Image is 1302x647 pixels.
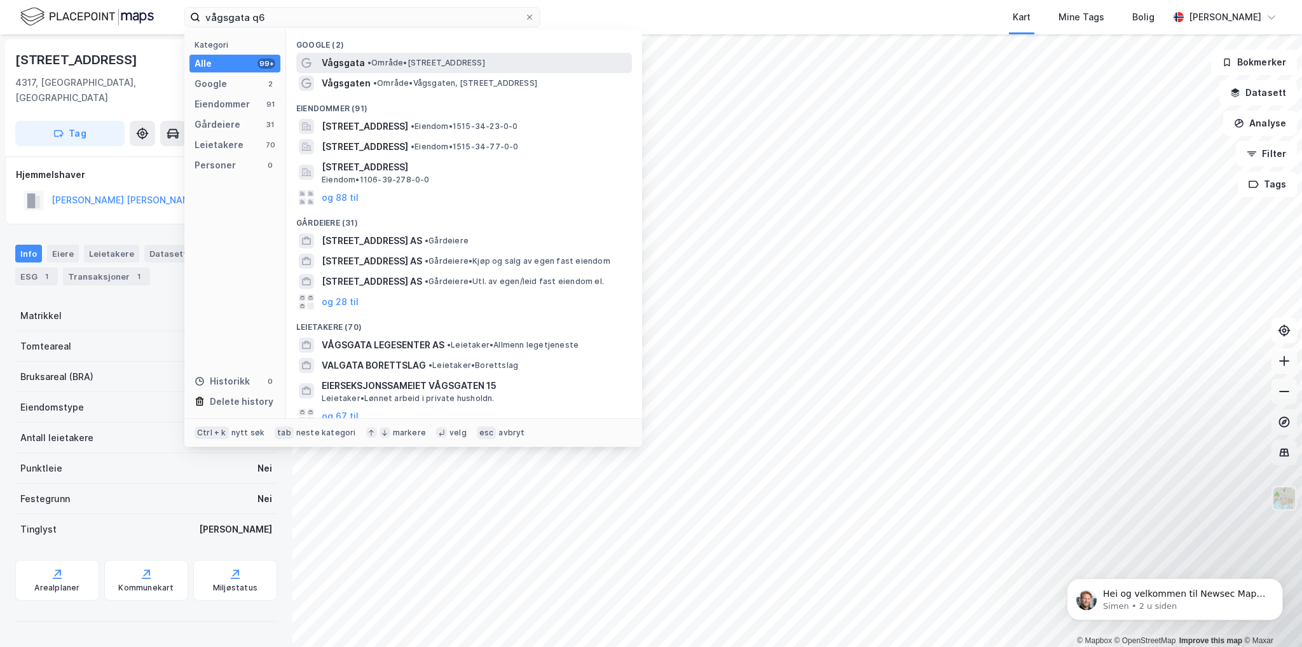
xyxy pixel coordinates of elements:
span: • [425,276,428,286]
div: Bruksareal (BRA) [20,369,93,385]
div: avbryt [498,428,524,438]
div: 1 [40,270,53,283]
div: 2 [265,79,275,89]
span: Vågsgata [322,55,365,71]
div: Tinglyst [20,522,57,537]
div: Antall leietakere [20,430,93,446]
div: Delete history [210,394,273,409]
span: • [373,78,377,88]
span: Gårdeiere • Kjøp og salg av egen fast eiendom [425,256,610,266]
div: Festegrunn [20,491,70,507]
div: [STREET_ADDRESS] [15,50,140,70]
div: Leietakere [84,245,139,262]
div: Arealplaner [34,583,79,593]
span: Gårdeiere • Utl. av egen/leid fast eiendom el. [425,276,604,287]
div: Tomteareal [20,339,71,354]
span: Eiendom • 1515-34-23-0-0 [411,121,518,132]
div: Historikk [195,374,250,389]
div: Punktleie [20,461,62,476]
span: Leietaker • Allmenn legetjeneste [447,340,579,350]
div: 91 [265,99,275,109]
a: Mapbox [1077,636,1112,645]
span: [STREET_ADDRESS] AS [322,233,422,249]
div: Alle [195,56,212,71]
span: [STREET_ADDRESS] [322,139,408,154]
span: Område • Vågsgaten, [STREET_ADDRESS] [373,78,537,88]
iframe: Intercom notifications melding [1048,552,1302,641]
div: nytt søk [231,428,265,438]
span: [STREET_ADDRESS] AS [322,254,422,269]
button: Tags [1238,172,1297,197]
button: og 88 til [322,190,359,205]
div: Miljøstatus [213,583,257,593]
span: VALGATA BORETTSLAG [322,358,426,373]
div: Matrikkel [20,308,62,323]
div: [PERSON_NAME] [1189,10,1261,25]
div: neste kategori [296,428,356,438]
button: Analyse [1223,111,1297,136]
span: [STREET_ADDRESS] [322,119,408,134]
div: esc [477,426,497,439]
span: Eiendom • 1106-39-278-0-0 [322,175,430,185]
span: • [425,256,428,266]
div: Nei [257,461,272,476]
div: Eiere [47,245,79,262]
span: Vågsgaten [322,76,371,91]
span: VÅGSGATA LEGESENTER AS [322,337,444,353]
span: Gårdeiere [425,236,469,246]
div: Google (2) [286,30,642,53]
div: [PERSON_NAME] [199,522,272,537]
div: Kategori [195,40,280,50]
div: Gårdeiere [195,117,240,132]
div: Google [195,76,227,92]
span: [STREET_ADDRESS] AS [322,274,422,289]
div: Transaksjoner [63,268,150,285]
img: Z [1272,486,1296,510]
div: Hjemmelshaver [16,167,277,182]
button: Bokmerker [1211,50,1297,75]
span: Eiendom • 1515-34-77-0-0 [411,142,519,152]
div: 4317, [GEOGRAPHIC_DATA], [GEOGRAPHIC_DATA] [15,75,208,106]
div: 1 [132,270,145,283]
div: Personer [195,158,236,173]
div: Nei [257,491,272,507]
span: • [411,121,415,131]
div: Datasett [144,245,192,262]
span: Leietaker • Borettslag [428,360,518,371]
div: Ctrl + k [195,426,229,439]
div: Leietakere (70) [286,312,642,335]
a: Improve this map [1179,636,1242,645]
div: 0 [265,160,275,170]
span: • [367,58,371,67]
div: Kart [1013,10,1031,25]
span: EIERSEKSJONSSAMEIET VÅGSGATEN 15 [322,378,627,393]
div: Leietakere [195,137,243,153]
div: 0 [265,376,275,386]
div: tab [275,426,294,439]
span: • [447,340,451,350]
button: Tag [15,121,125,146]
div: Eiendommer [195,97,250,112]
div: Eiendommer (91) [286,93,642,116]
div: ESG [15,268,58,285]
div: Eiendomstype [20,400,84,415]
span: Område • [STREET_ADDRESS] [367,58,485,68]
span: Leietaker • Lønnet arbeid i private husholdn. [322,393,495,404]
div: velg [449,428,467,438]
button: Datasett [1219,80,1297,106]
a: OpenStreetMap [1114,636,1176,645]
div: 31 [265,119,275,130]
div: Kommunekart [118,583,174,593]
span: • [428,360,432,370]
span: [STREET_ADDRESS] [322,160,627,175]
input: Søk på adresse, matrikkel, gårdeiere, leietakere eller personer [200,8,524,27]
span: • [411,142,415,151]
img: logo.f888ab2527a4732fd821a326f86c7f29.svg [20,6,154,28]
div: markere [393,428,426,438]
div: Gårdeiere (31) [286,208,642,231]
div: Info [15,245,42,262]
